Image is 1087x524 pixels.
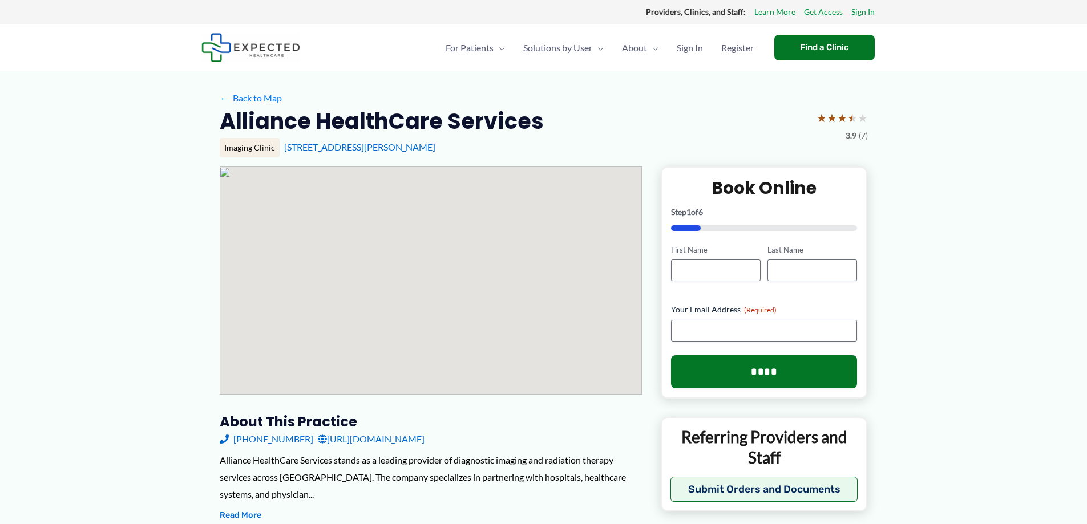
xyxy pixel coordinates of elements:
button: Read More [220,509,261,522]
a: Get Access [804,5,843,19]
span: ★ [817,107,827,128]
span: (Required) [744,306,777,314]
h2: Alliance HealthCare Services [220,107,544,135]
a: ←Back to Map [220,90,282,107]
a: [STREET_ADDRESS][PERSON_NAME] [284,141,435,152]
span: Menu Toggle [647,28,658,68]
img: Expected Healthcare Logo - side, dark font, small [201,33,300,62]
div: Imaging Clinic [220,138,280,157]
a: Register [712,28,763,68]
a: Solutions by UserMenu Toggle [514,28,613,68]
a: Sign In [851,5,875,19]
a: [PHONE_NUMBER] [220,430,313,448]
span: 6 [698,207,703,217]
span: For Patients [446,28,494,68]
span: About [622,28,647,68]
span: Solutions by User [523,28,592,68]
p: Referring Providers and Staff [670,426,858,468]
a: [URL][DOMAIN_NAME] [318,430,425,448]
span: Menu Toggle [592,28,604,68]
label: First Name [671,245,761,255]
a: AboutMenu Toggle [613,28,668,68]
h2: Book Online [671,177,858,199]
nav: Primary Site Navigation [437,28,763,68]
strong: Providers, Clinics, and Staff: [646,7,746,17]
span: ★ [858,107,868,128]
span: ★ [847,107,858,128]
a: Learn More [754,5,795,19]
span: Register [721,28,754,68]
span: 3.9 [846,128,856,143]
a: Find a Clinic [774,35,875,60]
a: For PatientsMenu Toggle [437,28,514,68]
label: Your Email Address [671,304,858,315]
a: Sign In [668,28,712,68]
h3: About this practice [220,413,642,430]
span: ★ [827,107,837,128]
span: (7) [859,128,868,143]
label: Last Name [767,245,857,255]
div: Alliance HealthCare Services stands as a leading provider of diagnostic imaging and radiation the... [220,452,642,502]
span: Menu Toggle [494,28,505,68]
span: ★ [837,107,847,128]
button: Submit Orders and Documents [670,477,858,502]
span: 1 [686,207,691,217]
p: Step of [671,208,858,216]
span: Sign In [677,28,703,68]
span: ← [220,92,231,103]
